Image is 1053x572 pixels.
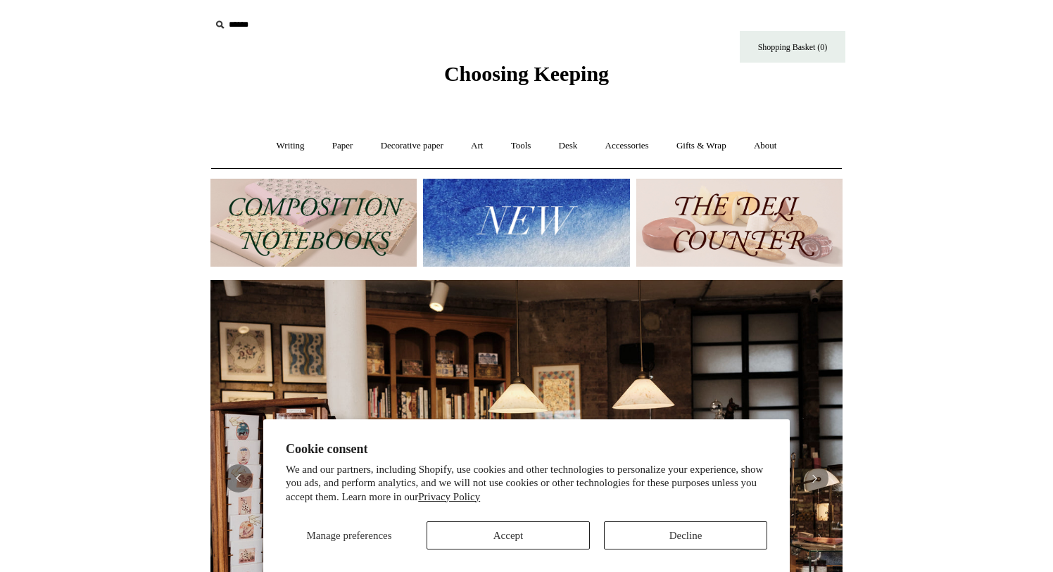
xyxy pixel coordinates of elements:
[418,491,480,502] a: Privacy Policy
[423,179,629,267] img: New.jpg__PID:f73bdf93-380a-4a35-bcfe-7823039498e1
[210,179,417,267] img: 202302 Composition ledgers.jpg__PID:69722ee6-fa44-49dd-a067-31375e5d54ec
[546,127,591,165] a: Desk
[286,521,412,549] button: Manage preferences
[740,31,845,63] a: Shopping Basket (0)
[225,464,253,492] button: Previous
[368,127,456,165] a: Decorative paper
[498,127,544,165] a: Tools
[741,127,790,165] a: About
[444,73,609,83] a: Choosing Keeping
[604,521,767,549] button: Decline
[264,127,317,165] a: Writing
[593,127,662,165] a: Accessories
[306,530,391,541] span: Manage preferences
[320,127,366,165] a: Paper
[286,463,767,504] p: We and our partners, including Shopify, use cookies and other technologies to personalize your ex...
[636,179,843,267] img: The Deli Counter
[458,127,496,165] a: Art
[427,521,590,549] button: Accept
[444,62,609,85] span: Choosing Keeping
[286,442,767,457] h2: Cookie consent
[800,464,828,492] button: Next
[664,127,739,165] a: Gifts & Wrap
